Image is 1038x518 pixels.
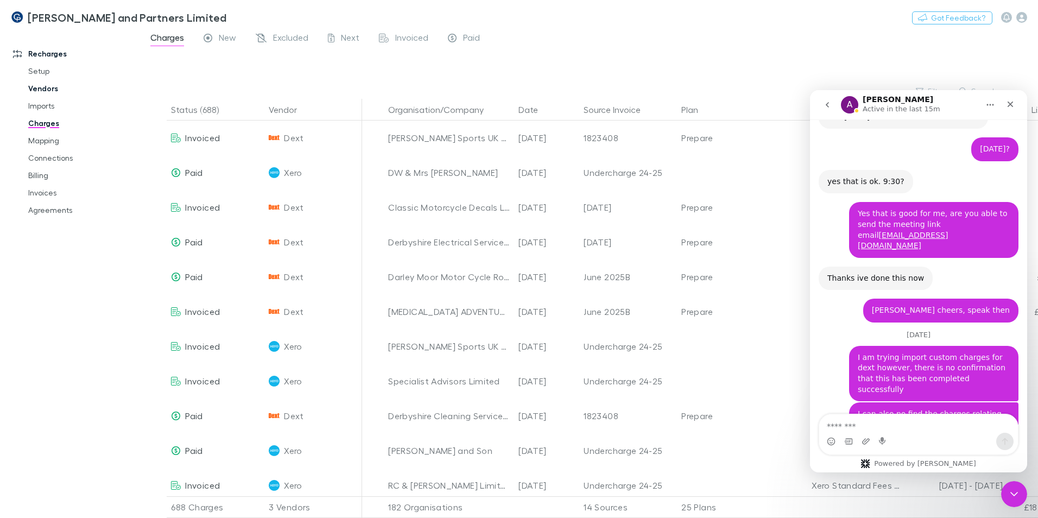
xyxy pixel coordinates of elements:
span: Invoiced [185,341,220,351]
a: Vendors [17,80,147,97]
div: Undercharge 24-25 [584,155,673,190]
div: Prepare [681,121,803,155]
a: [PERSON_NAME] and Partners Limited [4,4,233,30]
span: Invoiced [185,132,220,143]
div: [DATE] [514,329,579,364]
div: June 2025B [584,260,673,294]
a: Invoices [17,184,147,201]
div: [DATE] [584,225,673,260]
div: 182 Organisations [384,496,514,518]
div: Undercharge 24-25 [584,364,673,399]
span: Charges [150,32,184,46]
span: Paid [185,410,202,421]
div: 688 Charges [167,496,264,518]
span: Invoiced [185,480,220,490]
div: Darley Moor Motor Cycle Road Racing Club [388,260,510,294]
img: Xero's Logo [269,341,280,352]
img: Dext's Logo [269,271,280,282]
span: Xero [284,329,302,364]
div: Undercharge 24-25 [584,433,673,468]
div: 25 Plans [677,496,807,518]
div: June 2025B [584,294,673,329]
div: [DATE] [514,433,579,468]
span: Paid [463,32,480,46]
iframe: Intercom live chat [810,90,1027,472]
div: Prepare [681,225,803,260]
span: Xero [284,364,302,399]
button: Plan [681,99,711,121]
span: Paid [185,271,202,282]
span: Dext [284,190,303,225]
div: Prepare [681,294,803,329]
div: [DATE] [514,260,579,294]
img: Dext's Logo [269,410,280,421]
span: Paid [185,445,202,456]
a: Agreements [17,201,147,219]
a: Setup [17,62,147,80]
div: Prepare [681,260,803,294]
iframe: Intercom live chat [1001,481,1027,507]
div: [DATE] [514,225,579,260]
img: Xero's Logo [269,480,280,491]
button: Filter [910,85,952,98]
span: Xero [284,433,302,468]
a: Charges [17,115,147,132]
div: [DATE] [514,468,579,503]
img: Dext's Logo [269,202,280,213]
div: Xero Standard Fees 2024/25 (£3 per month price increase from [DATE]), 5% discount applied [812,468,901,503]
img: Xero's Logo [269,445,280,456]
button: Date [518,99,551,121]
div: [DATE] [514,121,579,155]
span: Dext [284,399,303,433]
a: Billing [17,167,147,184]
div: Prepare [681,190,803,225]
div: 3 Vendors [264,496,362,518]
div: [DATE] [514,190,579,225]
div: [PERSON_NAME] Sports UK Limited [388,121,510,155]
span: Next [341,32,359,46]
div: Derbyshire Cleaning Services Limited [388,399,510,433]
img: Dext's Logo [269,306,280,317]
span: Paid [185,237,202,247]
button: Vendor [269,99,310,121]
span: New [219,32,236,46]
img: Dext's Logo [269,237,280,248]
a: Imports [17,97,147,115]
div: [DATE] [514,399,579,433]
div: [DATE] [514,364,579,399]
span: Xero [284,155,302,190]
div: Specialist Advisors Limited [388,364,510,399]
span: Invoiced [185,202,220,212]
div: 1823408 [584,399,673,433]
div: [PERSON_NAME] Sports UK Limited [388,329,510,364]
span: Dext [284,294,303,329]
button: Search [954,85,1003,98]
button: Organisation/Company [388,99,497,121]
img: Dext's Logo [269,132,280,143]
div: 1823408 [584,121,673,155]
